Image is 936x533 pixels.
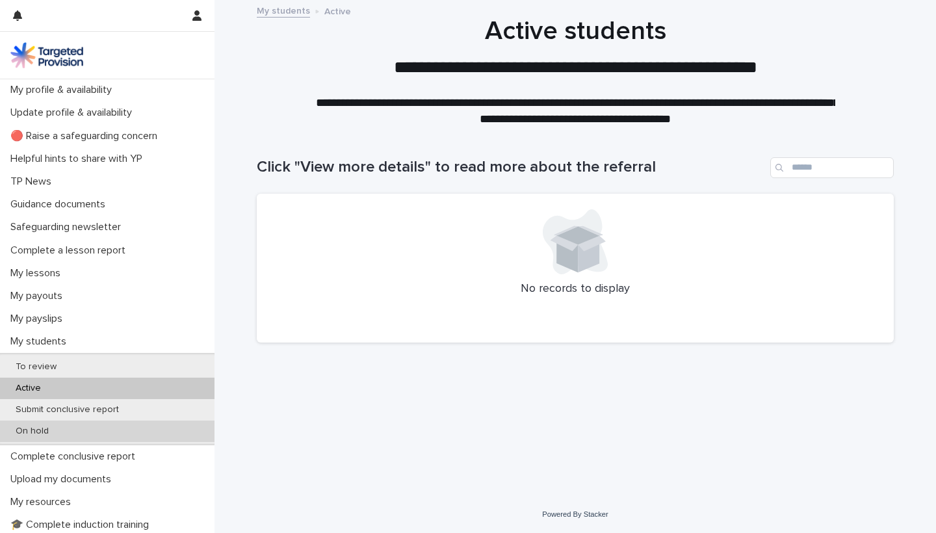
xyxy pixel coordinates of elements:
p: My resources [5,496,81,508]
p: My lessons [5,267,71,279]
h1: Click "View more details" to read more about the referral [257,158,765,177]
p: My payouts [5,290,73,302]
p: My students [5,335,77,348]
p: On hold [5,426,59,437]
p: No records to display [272,282,878,296]
h1: Active students [257,16,894,47]
a: My students [257,3,310,18]
p: TP News [5,175,62,188]
p: Upload my documents [5,473,122,486]
p: Active [324,3,351,18]
p: My profile & availability [5,84,122,96]
p: To review [5,361,67,372]
p: Helpful hints to share with YP [5,153,153,165]
a: Powered By Stacker [542,510,608,518]
p: 🔴 Raise a safeguarding concern [5,130,168,142]
p: Safeguarding newsletter [5,221,131,233]
p: Complete a lesson report [5,244,136,257]
p: Update profile & availability [5,107,142,119]
p: Submit conclusive report [5,404,129,415]
p: 🎓 Complete induction training [5,519,159,531]
p: Guidance documents [5,198,116,211]
p: My payslips [5,313,73,325]
input: Search [770,157,894,178]
img: M5nRWzHhSzIhMunXDL62 [10,42,83,68]
p: Complete conclusive report [5,450,146,463]
p: Active [5,383,51,394]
